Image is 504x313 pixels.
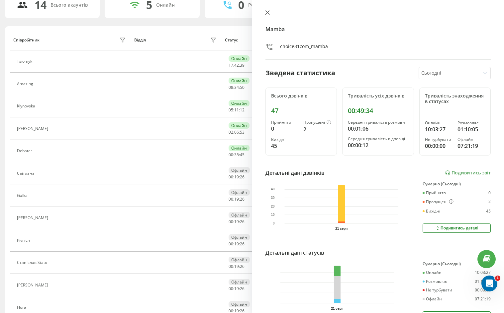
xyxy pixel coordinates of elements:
[240,129,245,135] span: 53
[435,225,478,231] div: Подивитись деталі
[225,38,238,42] div: Статус
[425,93,485,104] div: Тривалість знаходження в статусах
[425,121,453,125] div: Онлайн
[229,85,233,90] span: 08
[229,189,250,196] div: Офлайн
[425,142,453,150] div: 00:00:00
[234,174,239,180] span: 19
[271,107,332,115] div: 47
[234,264,239,269] span: 19
[240,219,245,224] span: 26
[156,2,175,8] div: Онлайн
[423,223,491,233] button: Подивитись деталі
[271,137,298,142] div: Вихідні
[240,264,245,269] span: 26
[271,205,275,208] text: 20
[17,171,36,176] div: Світлана
[271,213,275,217] text: 10
[240,85,245,90] span: 50
[271,120,298,125] div: Прийнято
[475,288,491,292] div: 00:00:00
[331,307,343,310] text: 21 серп
[229,145,250,151] div: Онлайн
[134,38,146,42] div: Відділ
[271,196,275,200] text: 30
[234,196,239,202] span: 19
[17,238,32,243] div: Pivnich
[240,174,245,180] span: 26
[425,125,453,133] div: 10:03:27
[265,25,491,33] h4: Mamba
[17,216,50,220] div: [PERSON_NAME]
[229,234,250,240] div: Офлайн
[17,193,29,198] div: Gaika
[445,170,491,176] a: Подивитись звіт
[229,197,245,202] div: : :
[280,43,328,53] div: choice31com_mamba
[229,108,245,112] div: : :
[229,153,245,157] div: : :
[335,227,348,230] text: 21 серп
[303,125,331,133] div: 2
[271,188,275,191] text: 40
[475,279,491,284] div: 01:10:05
[240,196,245,202] span: 26
[488,199,491,205] div: 2
[229,241,233,247] span: 00
[423,297,442,301] div: Офлайн
[348,141,408,149] div: 00:00:12
[486,209,491,214] div: 45
[17,104,37,108] div: Klynovska
[423,199,454,205] div: Пропущені
[229,174,233,180] span: 00
[229,78,250,84] div: Онлайн
[229,196,233,202] span: 00
[271,93,332,99] div: Всього дзвінків
[234,241,239,247] span: 19
[229,301,250,307] div: Офлайн
[481,276,497,291] iframe: Intercom live chat
[457,137,485,142] div: Офлайн
[17,260,49,265] div: Станіслав Statx
[229,257,250,263] div: Офлайн
[229,286,245,291] div: : :
[348,107,408,115] div: 00:49:34
[229,219,245,224] div: : :
[240,286,245,291] span: 26
[240,241,245,247] span: 26
[229,279,250,285] div: Офлайн
[423,279,447,284] div: Розмовляє
[495,276,500,281] span: 1
[457,121,485,125] div: Розмовляє
[229,62,233,68] span: 17
[229,107,233,113] span: 05
[234,62,239,68] span: 42
[488,191,491,195] div: 0
[229,55,250,62] div: Онлайн
[423,270,442,275] div: Онлайн
[423,182,491,186] div: Сумарно (Сьогодні)
[229,286,233,291] span: 00
[13,38,40,42] div: Співробітник
[348,125,408,133] div: 00:01:06
[271,125,298,133] div: 0
[348,137,408,141] div: Середня тривалість відповіді
[423,262,491,266] div: Сумарно (Сьогодні)
[457,125,485,133] div: 01:10:05
[229,85,245,90] div: : :
[234,219,239,224] span: 19
[229,242,245,246] div: : :
[423,191,446,195] div: Прийнято
[457,142,485,150] div: 07:21:19
[229,264,233,269] span: 00
[240,107,245,113] span: 12
[229,212,250,218] div: Офлайн
[348,93,408,99] div: Тривалість усіх дзвінків
[265,68,335,78] div: Зведена статистика
[229,167,250,173] div: Офлайн
[271,142,298,150] div: 45
[229,175,245,179] div: : :
[229,152,233,157] span: 00
[475,270,491,275] div: 10:03:27
[17,283,50,287] div: [PERSON_NAME]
